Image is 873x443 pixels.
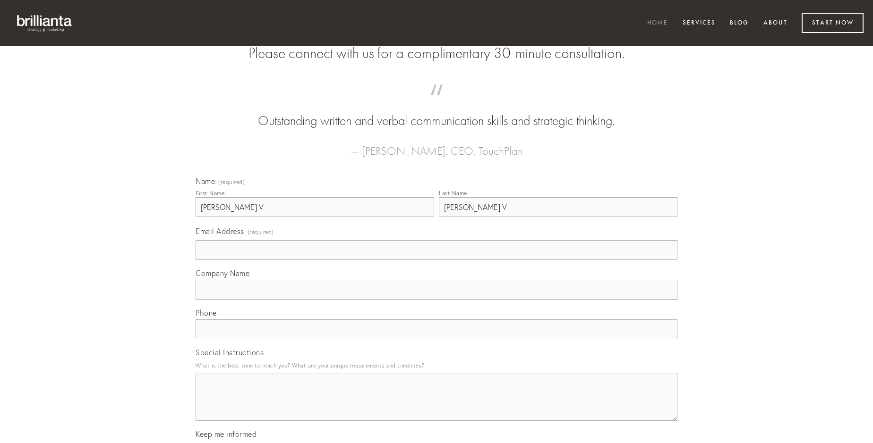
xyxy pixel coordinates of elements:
[211,93,662,112] span: “
[218,179,245,185] span: (required)
[248,226,274,238] span: (required)
[641,16,674,31] a: Home
[757,16,794,31] a: About
[196,348,264,357] span: Special Instructions
[196,268,249,278] span: Company Name
[211,130,662,160] figcaption: — [PERSON_NAME], CEO, TouchPlan
[676,16,722,31] a: Services
[196,190,224,197] div: First Name
[196,429,257,439] span: Keep me informed
[196,44,677,62] h2: Please connect with us for a complimentary 30-minute consultation.
[802,13,864,33] a: Start Now
[211,93,662,130] blockquote: Outstanding written and verbal communication skills and strategic thinking.
[9,9,80,37] img: brillianta - research, strategy, marketing
[196,359,677,372] p: What is the best time to reach you? What are your unique requirements and timelines?
[196,226,244,236] span: Email Address
[196,176,215,186] span: Name
[196,308,217,318] span: Phone
[724,16,755,31] a: Blog
[439,190,467,197] div: Last Name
